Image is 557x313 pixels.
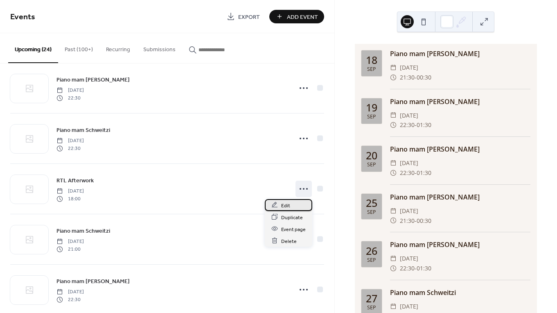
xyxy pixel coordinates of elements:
[390,288,530,297] div: Piano mam Schweitzi
[417,216,431,226] span: 00:30
[367,210,376,215] div: Sep
[390,49,530,59] div: Piano mam [PERSON_NAME]
[390,120,397,130] div: ​
[56,288,84,296] span: [DATE]
[415,216,417,226] span: -
[400,120,415,130] span: 22:30
[56,126,110,135] span: Piano mam Schweitzi
[417,263,431,273] span: 01:30
[390,63,397,73] div: ​
[400,302,418,311] span: [DATE]
[287,13,318,21] span: Add Event
[400,111,418,120] span: [DATE]
[56,195,84,202] span: 18:00
[56,145,84,152] span: 22:30
[400,63,418,73] span: [DATE]
[366,55,377,65] div: 18
[415,120,417,130] span: -
[390,144,530,154] div: Piano mam [PERSON_NAME]
[366,102,377,113] div: 19
[281,225,306,234] span: Event page
[56,76,130,84] span: Piano mam [PERSON_NAME]
[269,10,324,23] button: Add Event
[390,254,397,263] div: ​
[56,125,110,135] a: Piano mam Schweitzi
[415,263,417,273] span: -
[56,137,84,145] span: [DATE]
[56,227,110,236] span: Piano mam Schweitzi
[10,9,35,25] span: Events
[400,158,418,168] span: [DATE]
[417,168,431,178] span: 01:30
[390,158,397,168] div: ​
[281,213,303,222] span: Duplicate
[56,296,84,303] span: 22:30
[367,258,376,263] div: Sep
[390,97,530,107] div: Piano mam [PERSON_NAME]
[367,162,376,168] div: Sep
[99,33,137,62] button: Recurring
[400,254,418,263] span: [DATE]
[56,75,130,84] a: Piano mam [PERSON_NAME]
[400,73,415,82] span: 21:30
[281,237,297,245] span: Delete
[400,216,415,226] span: 21:30
[56,226,110,236] a: Piano mam Schweitzi
[56,245,84,253] span: 21:00
[367,114,376,120] div: Sep
[390,240,530,249] div: Piano mam [PERSON_NAME]
[56,188,84,195] span: [DATE]
[415,168,417,178] span: -
[390,168,397,178] div: ​
[221,10,266,23] a: Export
[366,150,377,161] div: 20
[8,33,58,63] button: Upcoming (24)
[415,73,417,82] span: -
[417,73,431,82] span: 00:30
[366,293,377,304] div: 27
[367,305,376,311] div: Sep
[281,201,290,210] span: Edit
[400,263,415,273] span: 22:30
[366,246,377,256] div: 26
[367,67,376,72] div: Sep
[390,216,397,226] div: ​
[390,111,397,120] div: ​
[400,168,415,178] span: 22:30
[56,277,130,286] span: Piano mam [PERSON_NAME]
[390,263,397,273] div: ​
[390,73,397,82] div: ​
[56,87,84,94] span: [DATE]
[56,277,130,286] a: Piano mam [PERSON_NAME]
[238,13,260,21] span: Export
[390,192,530,202] div: Piano mam [PERSON_NAME]
[58,33,99,62] button: Past (100+)
[400,206,418,216] span: [DATE]
[56,94,84,102] span: 22:30
[137,33,182,62] button: Submissions
[390,206,397,216] div: ​
[56,176,94,185] a: RTL Afterwork
[417,120,431,130] span: 01:30
[56,238,84,245] span: [DATE]
[390,302,397,311] div: ​
[366,198,377,208] div: 25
